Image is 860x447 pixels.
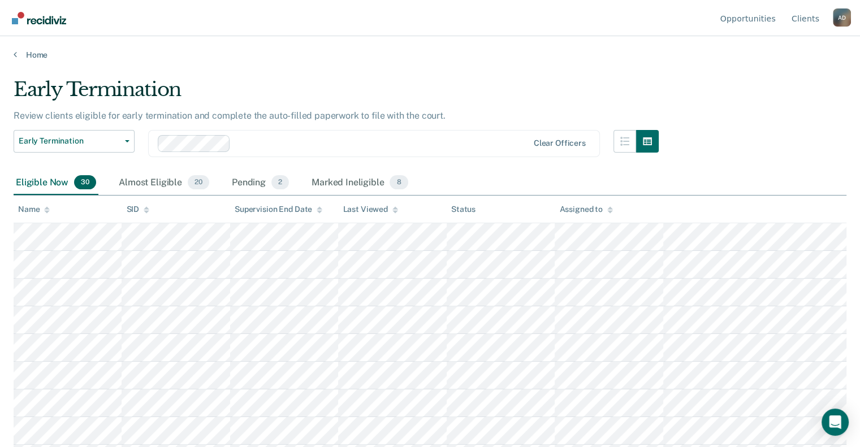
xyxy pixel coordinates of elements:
[833,8,851,27] button: Profile dropdown button
[390,175,408,190] span: 8
[534,138,586,148] div: Clear officers
[559,205,612,214] div: Assigned to
[14,50,846,60] a: Home
[14,171,98,196] div: Eligible Now30
[19,136,120,146] span: Early Termination
[309,171,410,196] div: Marked Ineligible8
[14,130,135,153] button: Early Termination
[126,205,149,214] div: SID
[116,171,211,196] div: Almost Eligible20
[188,175,209,190] span: 20
[833,8,851,27] div: A D
[18,205,50,214] div: Name
[235,205,322,214] div: Supervision End Date
[12,12,66,24] img: Recidiviz
[14,110,446,121] p: Review clients eligible for early termination and complete the auto-filled paperwork to file with...
[822,409,849,436] div: Open Intercom Messenger
[343,205,397,214] div: Last Viewed
[451,205,476,214] div: Status
[14,78,659,110] div: Early Termination
[74,175,96,190] span: 30
[230,171,291,196] div: Pending2
[271,175,289,190] span: 2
